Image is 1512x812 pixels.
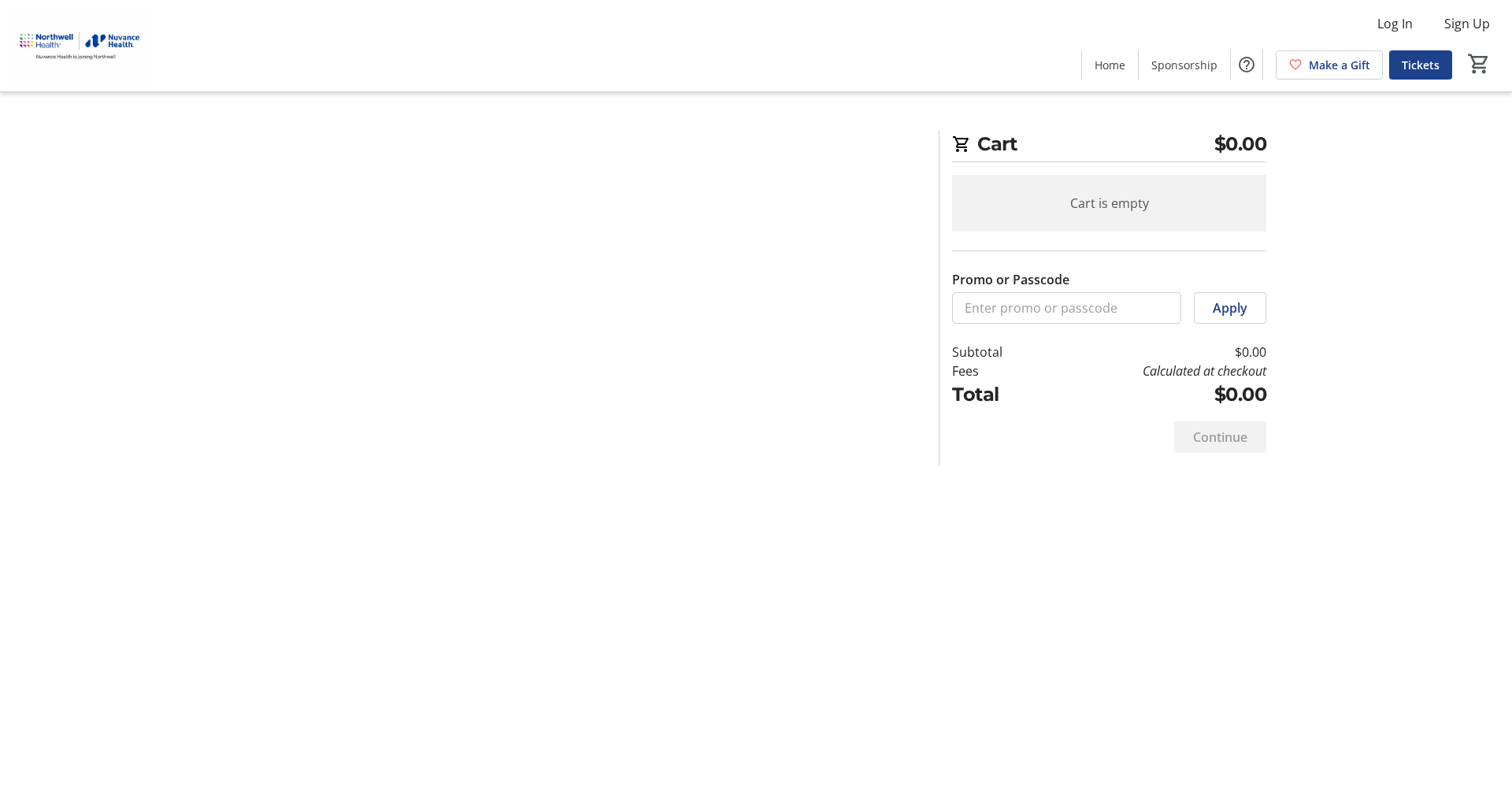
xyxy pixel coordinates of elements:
span: Make a Gift [1309,57,1370,73]
button: Help [1231,49,1262,80]
span: Apply [1213,298,1247,317]
h2: Cart [952,130,1266,162]
span: Tickets [1402,57,1440,73]
span: $0.00 [1214,130,1267,158]
button: Sign Up [1432,11,1503,36]
span: Home [1095,57,1125,73]
a: Tickets [1389,50,1452,80]
td: Calculated at checkout [1043,362,1266,380]
div: Cart is empty [952,175,1266,232]
input: Enter promo or passcode [952,292,1181,324]
button: Cart [1465,50,1493,78]
td: $0.00 [1043,343,1266,362]
a: Sponsorship [1139,50,1230,80]
img: Nuvance Health's Logo [9,6,150,85]
td: $0.00 [1043,380,1266,409]
span: Sign Up [1444,14,1490,33]
span: Sponsorship [1151,57,1217,73]
a: Home [1082,50,1138,80]
td: Fees [952,362,1043,380]
td: Subtotal [952,343,1043,362]
button: Apply [1194,292,1266,324]
label: Promo or Passcode [952,270,1069,289]
a: Make a Gift [1276,50,1383,80]
td: Total [952,380,1043,409]
button: Log In [1365,11,1425,36]
span: Log In [1377,14,1413,33]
